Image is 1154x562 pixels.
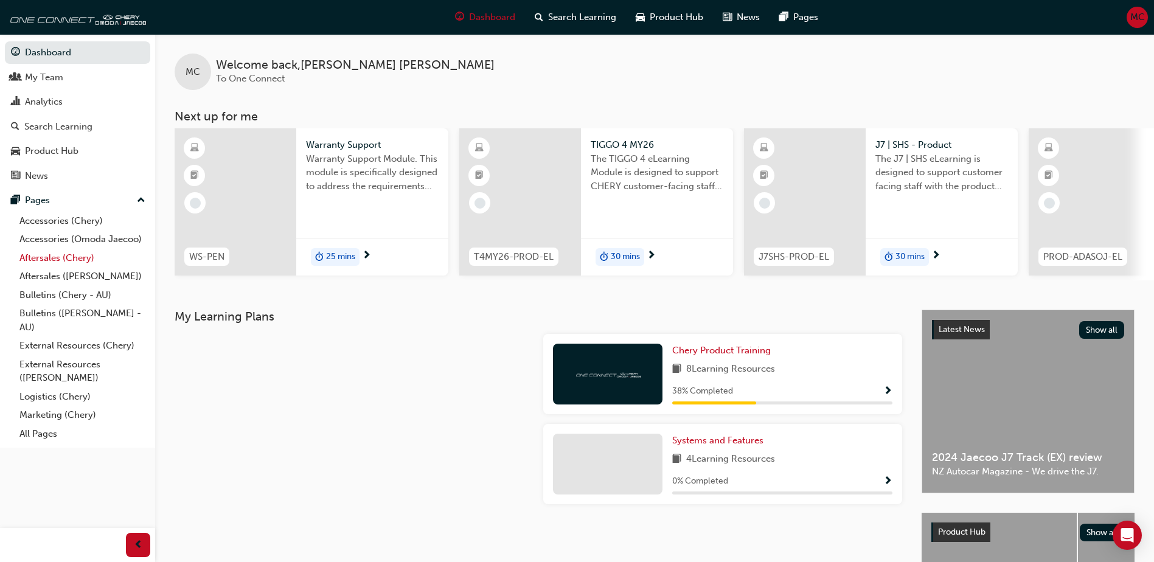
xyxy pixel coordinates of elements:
[672,434,768,448] a: Systems and Features
[24,120,92,134] div: Search Learning
[591,152,723,193] span: The TIGGO 4 eLearning Module is designed to support CHERY customer-facing staff with the product ...
[155,109,1154,123] h3: Next up for me
[455,10,464,25] span: guage-icon
[744,128,1018,276] a: J7SHS-PROD-ELJ7 | SHS - ProductThe J7 | SHS eLearning is designed to support customer facing staf...
[672,384,733,398] span: 38 % Completed
[713,5,770,30] a: news-iconNews
[922,310,1135,493] a: Latest NewsShow all2024 Jaecoo J7 Track (EX) reviewNZ Autocar Magazine - We drive the J7.
[548,10,616,24] span: Search Learning
[938,527,985,537] span: Product Hub
[672,452,681,467] span: book-icon
[5,140,150,162] a: Product Hub
[15,267,150,286] a: Aftersales ([PERSON_NAME])
[190,168,199,184] span: booktick-icon
[475,168,484,184] span: booktick-icon
[175,310,902,324] h3: My Learning Plans
[6,5,146,29] a: oneconnect
[931,251,940,262] span: next-icon
[793,10,818,24] span: Pages
[1045,140,1053,156] span: learningResourceType_ELEARNING-icon
[932,465,1124,479] span: NZ Autocar Magazine - We drive the J7.
[362,251,371,262] span: next-icon
[525,5,626,30] a: search-iconSearch Learning
[15,355,150,387] a: External Resources ([PERSON_NAME])
[885,249,893,265] span: duration-icon
[932,320,1124,339] a: Latest NewsShow all
[11,72,20,83] span: people-icon
[611,250,640,264] span: 30 mins
[11,146,20,157] span: car-icon
[474,198,485,209] span: learningRecordVerb_NONE-icon
[11,195,20,206] span: pages-icon
[306,152,439,193] span: Warranty Support Module. This module is specifically designed to address the requirements and pro...
[875,152,1008,193] span: The J7 | SHS eLearning is designed to support customer facing staff with the product and sales in...
[5,165,150,187] a: News
[723,10,732,25] span: news-icon
[737,10,760,24] span: News
[1079,321,1125,339] button: Show all
[216,58,495,72] span: Welcome back , [PERSON_NAME] [PERSON_NAME]
[190,198,201,209] span: learningRecordVerb_NONE-icon
[883,386,892,397] span: Show Progress
[939,324,985,335] span: Latest News
[672,362,681,377] span: book-icon
[315,249,324,265] span: duration-icon
[591,138,723,152] span: TIGGO 4 MY26
[779,10,788,25] span: pages-icon
[535,10,543,25] span: search-icon
[15,425,150,443] a: All Pages
[760,168,768,184] span: booktick-icon
[932,451,1124,465] span: 2024 Jaecoo J7 Track (EX) review
[672,345,771,356] span: Chery Product Training
[895,250,925,264] span: 30 mins
[5,116,150,138] a: Search Learning
[15,286,150,305] a: Bulletins (Chery - AU)
[686,452,775,467] span: 4 Learning Resources
[469,10,515,24] span: Dashboard
[11,47,20,58] span: guage-icon
[25,144,78,158] div: Product Hub
[1080,524,1125,541] button: Show all
[574,368,641,380] img: oneconnect
[11,171,20,182] span: news-icon
[760,140,768,156] span: learningResourceType_ELEARNING-icon
[5,66,150,89] a: My Team
[759,198,770,209] span: learningRecordVerb_NONE-icon
[931,522,1125,542] a: Product HubShow all
[626,5,713,30] a: car-iconProduct Hub
[25,71,63,85] div: My Team
[759,250,829,264] span: J7SHS-PROD-EL
[186,65,200,79] span: MC
[672,474,728,488] span: 0 % Completed
[459,128,733,276] a: T4MY26-PROD-ELTIGGO 4 MY26The TIGGO 4 eLearning Module is designed to support CHERY customer-faci...
[883,384,892,399] button: Show Progress
[216,73,285,84] span: To One Connect
[5,91,150,113] a: Analytics
[650,10,703,24] span: Product Hub
[647,251,656,262] span: next-icon
[600,249,608,265] span: duration-icon
[5,189,150,212] button: Pages
[190,140,199,156] span: learningResourceType_ELEARNING-icon
[5,41,150,64] a: Dashboard
[672,344,776,358] a: Chery Product Training
[686,362,775,377] span: 8 Learning Resources
[15,336,150,355] a: External Resources (Chery)
[1113,521,1142,550] div: Open Intercom Messenger
[189,250,224,264] span: WS-PEN
[883,474,892,489] button: Show Progress
[306,138,439,152] span: Warranty Support
[445,5,525,30] a: guage-iconDashboard
[134,538,143,553] span: prev-icon
[15,304,150,336] a: Bulletins ([PERSON_NAME] - AU)
[1044,198,1055,209] span: learningRecordVerb_NONE-icon
[474,250,554,264] span: T4MY26-PROD-EL
[15,387,150,406] a: Logistics (Chery)
[25,95,63,109] div: Analytics
[15,230,150,249] a: Accessories (Omoda Jaecoo)
[137,193,145,209] span: up-icon
[15,406,150,425] a: Marketing (Chery)
[1043,250,1122,264] span: PROD-ADASOJ-EL
[636,10,645,25] span: car-icon
[883,476,892,487] span: Show Progress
